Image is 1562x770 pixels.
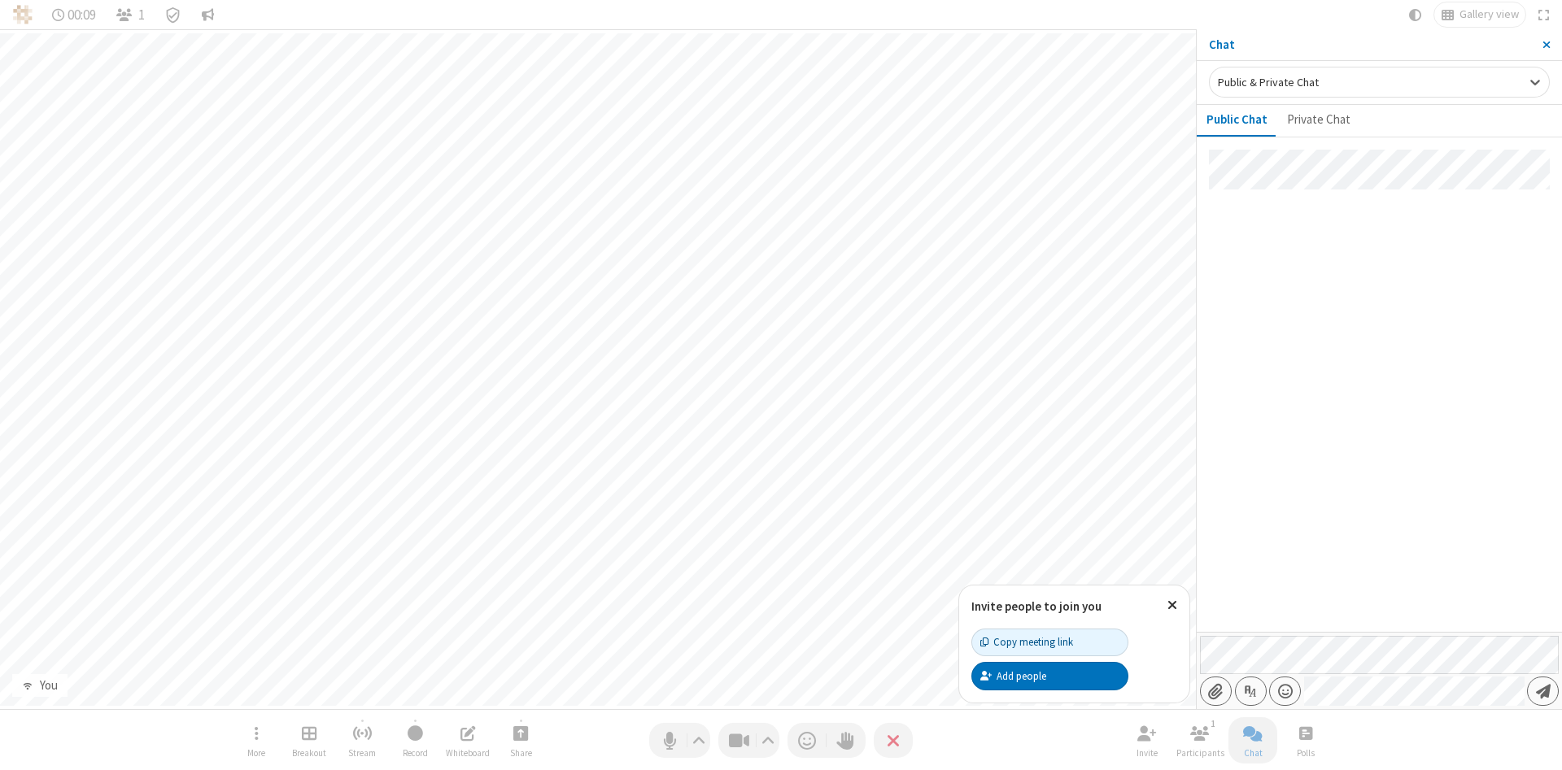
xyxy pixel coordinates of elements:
p: Chat [1209,36,1530,54]
button: Open participant list [1176,717,1224,763]
span: Invite [1137,748,1158,758]
button: Audio settings [688,723,710,758]
button: Video setting [757,723,779,758]
span: Polls [1297,748,1315,758]
button: Show formatting [1235,676,1267,706]
button: Raise hand [827,723,866,758]
span: Chat [1244,748,1263,758]
button: Open menu [232,717,281,763]
button: Add people [971,662,1128,690]
button: Open shared whiteboard [443,717,492,763]
button: Open poll [1281,717,1330,763]
button: Open participant list [109,2,151,27]
button: Start streaming [338,717,386,763]
div: Timer [46,2,103,27]
button: Send message [1527,676,1559,706]
button: Close chat [1228,717,1277,763]
button: End or leave meeting [874,723,913,758]
button: Start recording [390,717,439,763]
div: 1 [1206,716,1220,731]
button: Conversation [194,2,220,27]
button: Mute (Alt+A) [649,723,710,758]
span: Record [403,748,428,758]
span: 00:09 [68,7,96,23]
div: You [33,676,63,695]
button: Change layout [1434,2,1525,27]
span: 1 [138,7,145,23]
span: More [247,748,265,758]
button: Open menu [1269,676,1301,706]
button: Send a reaction [788,723,827,758]
button: Close sidebar [1530,29,1562,60]
button: Close popover [1155,585,1189,625]
span: Stream [348,748,376,758]
span: Share [510,748,532,758]
button: Using system theme [1403,2,1429,27]
img: QA Selenium DO NOT DELETE OR CHANGE [13,5,33,24]
button: Start sharing [496,717,545,763]
button: Fullscreen [1532,2,1556,27]
div: Copy meeting link [980,634,1073,650]
span: Breakout [292,748,326,758]
div: Meeting details Encryption enabled [158,2,189,27]
button: Copy meeting link [971,629,1128,656]
button: Manage Breakout Rooms [285,717,334,763]
button: Private Chat [1277,105,1360,136]
button: Stop video (Alt+V) [718,723,779,758]
span: Whiteboard [446,748,490,758]
span: Participants [1176,748,1224,758]
span: Public & Private Chat [1218,75,1319,89]
button: Invite participants (Alt+I) [1123,717,1171,763]
span: Gallery view [1459,8,1519,21]
button: Public Chat [1197,105,1277,136]
label: Invite people to join you [971,598,1102,614]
